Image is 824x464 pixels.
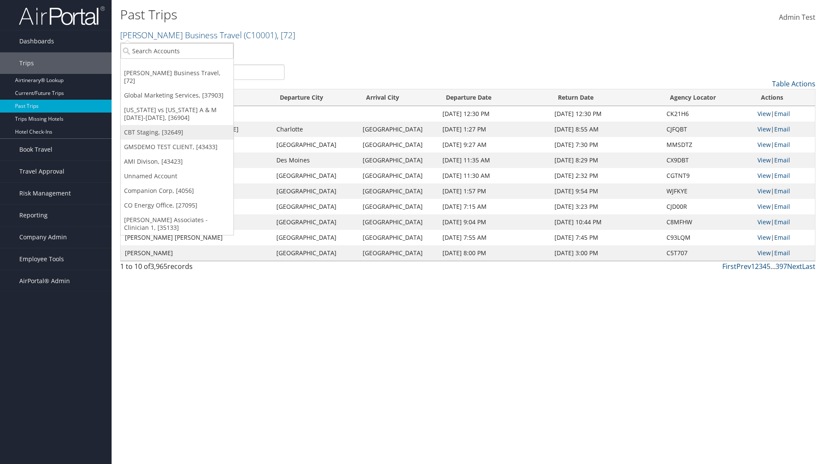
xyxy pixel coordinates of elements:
[358,199,438,214] td: [GEOGRAPHIC_DATA]
[19,270,70,292] span: AirPortal® Admin
[121,245,272,261] td: [PERSON_NAME]
[121,66,233,88] a: [PERSON_NAME] Business Travel, [72]
[757,187,771,195] a: View
[753,122,815,137] td: |
[121,183,233,198] a: Companion Corp, [4056]
[121,125,233,140] a: CBT Staging, [32649]
[774,187,790,195] a: Email
[662,168,753,183] td: CGTNT9
[662,106,753,122] td: CK21H6
[244,29,277,41] span: ( C10001 )
[19,161,64,182] span: Travel Approval
[272,183,359,199] td: [GEOGRAPHIC_DATA]
[774,140,790,149] a: Email
[358,153,438,168] td: [GEOGRAPHIC_DATA]
[358,183,438,199] td: [GEOGRAPHIC_DATA]
[757,249,771,257] a: View
[272,153,359,168] td: Des Moines
[722,262,736,271] a: First
[121,88,233,103] a: Global Marketing Services, [37903]
[121,43,233,59] input: Search Accounts
[438,230,550,245] td: [DATE] 7:55 AM
[438,245,550,261] td: [DATE] 8:00 PM
[779,12,815,22] span: Admin Test
[757,110,771,118] a: View
[662,214,753,230] td: C8MFHW
[438,168,550,183] td: [DATE] 11:30 AM
[757,125,771,133] a: View
[802,262,815,271] a: Last
[272,122,359,137] td: Charlotte
[272,230,359,245] td: [GEOGRAPHIC_DATA]
[787,262,802,271] a: Next
[662,153,753,168] td: CX9DBT
[358,122,438,137] td: [GEOGRAPHIC_DATA]
[753,153,815,168] td: |
[550,199,662,214] td: [DATE] 3:23 PM
[772,79,815,89] a: Table Actions
[770,262,776,271] span: …
[438,183,550,199] td: [DATE] 1:57 PM
[19,248,64,270] span: Employee Tools
[662,199,753,214] td: CJD00R
[19,226,67,248] span: Company Admin
[753,89,815,106] th: Actions
[662,89,753,106] th: Agency Locator: activate to sort column ascending
[19,183,71,204] span: Risk Management
[121,169,233,183] a: Unnamed Account
[550,245,662,261] td: [DATE] 3:00 PM
[757,156,771,164] a: View
[550,89,662,106] th: Return Date: activate to sort column ascending
[774,110,790,118] a: Email
[755,262,759,271] a: 2
[776,262,787,271] a: 397
[121,213,233,235] a: [PERSON_NAME] Associates - Clinician 1, [35133]
[662,122,753,137] td: CJFQBT
[120,45,584,56] p: Filter:
[438,106,550,122] td: [DATE] 12:30 PM
[19,6,105,26] img: airportal-logo.png
[438,137,550,153] td: [DATE] 9:27 AM
[774,233,790,241] a: Email
[358,245,438,261] td: [GEOGRAPHIC_DATA]
[736,262,751,271] a: Prev
[753,245,815,261] td: |
[438,122,550,137] td: [DATE] 1:27 PM
[19,31,54,52] span: Dashboards
[358,230,438,245] td: [GEOGRAPHIC_DATA]
[550,153,662,168] td: [DATE] 8:29 PM
[774,202,790,211] a: Email
[19,52,34,74] span: Trips
[121,198,233,213] a: CO Energy Office, [27095]
[550,214,662,230] td: [DATE] 10:44 PM
[550,230,662,245] td: [DATE] 7:45 PM
[774,156,790,164] a: Email
[766,262,770,271] a: 5
[277,29,295,41] span: , [ 72 ]
[272,89,359,106] th: Departure City: activate to sort column ascending
[121,230,272,245] td: [PERSON_NAME] [PERSON_NAME]
[662,183,753,199] td: WJFKYE
[774,125,790,133] a: Email
[753,214,815,230] td: |
[550,122,662,137] td: [DATE] 8:55 AM
[774,249,790,257] a: Email
[757,202,771,211] a: View
[550,168,662,183] td: [DATE] 2:32 PM
[438,89,550,106] th: Departure Date: activate to sort column ascending
[272,245,359,261] td: [GEOGRAPHIC_DATA]
[272,214,359,230] td: [GEOGRAPHIC_DATA]
[121,140,233,154] a: GMSDEMO TEST CLIENT, [43433]
[779,4,815,31] a: Admin Test
[121,103,233,125] a: [US_STATE] vs [US_STATE] A & M [DATE]-[DATE], [36904]
[774,171,790,180] a: Email
[358,89,438,106] th: Arrival City: activate to sort column ascending
[753,199,815,214] td: |
[550,106,662,122] td: [DATE] 12:30 PM
[757,140,771,149] a: View
[358,137,438,153] td: [GEOGRAPHIC_DATA]
[438,214,550,230] td: [DATE] 9:04 PM
[774,218,790,226] a: Email
[272,137,359,153] td: [GEOGRAPHIC_DATA]
[759,262,763,271] a: 3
